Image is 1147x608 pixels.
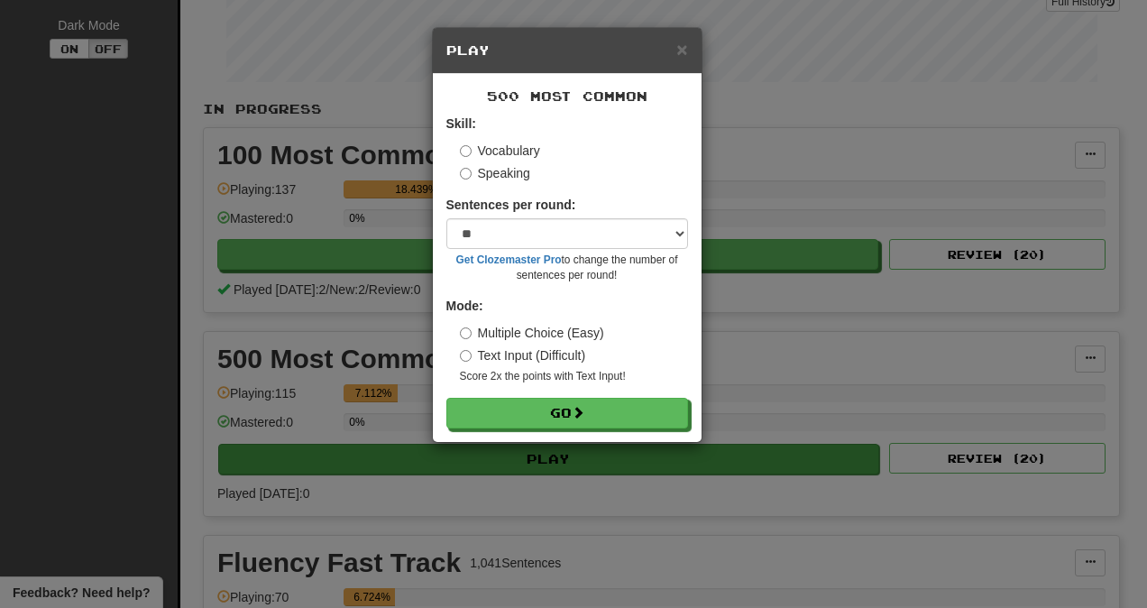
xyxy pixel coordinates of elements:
[456,253,562,266] a: Get Clozemaster Pro
[460,369,688,384] small: Score 2x the points with Text Input !
[460,346,586,364] label: Text Input (Difficult)
[446,196,576,214] label: Sentences per round:
[446,253,688,283] small: to change the number of sentences per round!
[460,350,472,362] input: Text Input (Difficult)
[446,116,476,131] strong: Skill:
[487,88,647,104] span: 500 Most Common
[460,327,472,339] input: Multiple Choice (Easy)
[460,142,540,160] label: Vocabulary
[446,299,483,313] strong: Mode:
[676,40,687,59] button: Close
[460,168,472,180] input: Speaking
[460,324,604,342] label: Multiple Choice (Easy)
[460,145,472,157] input: Vocabulary
[446,398,688,428] button: Go
[676,39,687,60] span: ×
[446,41,688,60] h5: Play
[460,164,530,182] label: Speaking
